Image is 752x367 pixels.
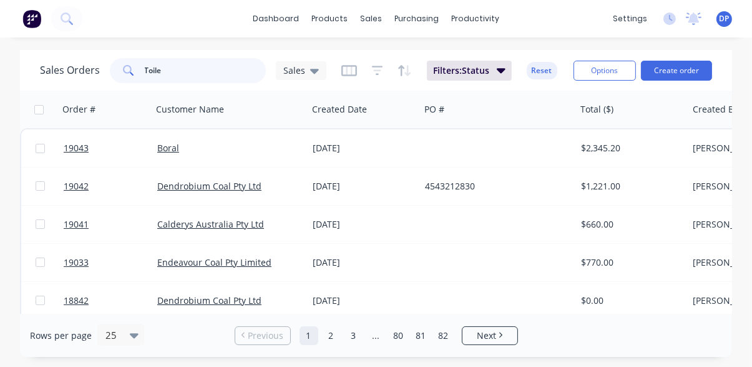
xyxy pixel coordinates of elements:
[641,61,712,81] button: Create order
[157,218,264,230] a: Calderys Australia Pty Ltd
[145,58,266,83] input: Search...
[64,180,89,193] span: 19042
[527,62,557,79] button: Reset
[427,61,512,81] button: Filters:Status
[313,294,415,307] div: [DATE]
[64,282,157,319] a: 18842
[64,294,89,307] span: 18842
[313,218,415,231] div: [DATE]
[313,142,415,154] div: [DATE]
[22,9,41,28] img: Factory
[157,256,271,268] a: Endeavour Coal Pty Limited
[30,329,92,342] span: Rows per page
[64,218,89,231] span: 19041
[248,329,283,342] span: Previous
[230,326,523,345] ul: Pagination
[40,64,100,76] h1: Sales Orders
[477,329,496,342] span: Next
[434,326,453,345] a: Page 82
[424,103,444,116] div: PO #
[322,326,341,345] a: Page 2
[157,294,261,306] a: Dendrobium Coal Pty Ltd
[354,9,388,28] div: sales
[313,180,415,193] div: [DATE]
[433,64,489,77] span: Filters: Status
[580,103,613,116] div: Total ($)
[64,206,157,243] a: 19041
[300,326,318,345] a: Page 1 is your current page
[389,326,408,345] a: Page 80
[62,103,95,116] div: Order #
[235,329,290,342] a: Previous page
[305,9,354,28] div: products
[581,256,678,269] div: $770.00
[157,142,179,154] a: Boral
[581,142,678,154] div: $2,345.20
[574,61,636,81] button: Options
[313,256,415,269] div: [DATE]
[64,256,89,269] span: 19033
[64,168,157,205] a: 19042
[581,180,678,193] div: $1,221.00
[425,180,564,193] div: 4543212830
[720,13,730,24] span: DP
[157,180,261,192] a: Dendrobium Coal Pty Ltd
[581,218,678,231] div: $660.00
[64,129,157,167] a: 19043
[581,294,678,307] div: $0.00
[607,9,653,28] div: settings
[412,326,431,345] a: Page 81
[312,103,367,116] div: Created Date
[388,9,445,28] div: purchasing
[693,103,738,116] div: Created By
[367,326,386,345] a: Jump forward
[462,329,517,342] a: Next page
[283,64,305,77] span: Sales
[247,9,305,28] a: dashboard
[64,142,89,154] span: 19043
[64,244,157,281] a: 19033
[344,326,363,345] a: Page 3
[445,9,505,28] div: productivity
[156,103,224,116] div: Customer Name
